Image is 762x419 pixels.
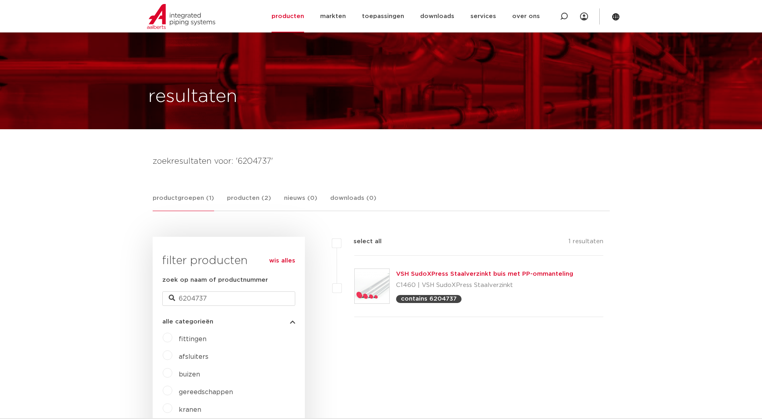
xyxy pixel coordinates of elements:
a: VSH SudoXPress Staalverzinkt buis met PP-ommanteling [396,271,573,277]
img: Thumbnail for VSH SudoXPress Staalverzinkt buis met PP-ommanteling [355,269,389,303]
span: alle categorieën [162,319,213,325]
label: zoek op naam of productnummer [162,275,268,285]
a: afsluiters [179,354,208,360]
label: select all [341,237,382,246]
a: kranen [179,407,201,413]
a: nieuws (0) [284,193,317,211]
h3: filter producten [162,253,295,269]
p: C1460 | VSH SudoXPress Staalverzinkt [396,279,573,292]
a: buizen [179,371,200,378]
h4: zoekresultaten voor: '6204737' [153,155,610,168]
a: productgroepen (1) [153,193,214,211]
a: fittingen [179,336,206,342]
button: alle categorieën [162,319,295,325]
a: producten (2) [227,193,271,211]
a: wis alles [269,256,295,266]
input: zoeken [162,291,295,306]
p: 1 resultaten [568,237,603,249]
h1: resultaten [148,84,237,110]
p: contains 6204737 [401,296,457,302]
a: gereedschappen [179,389,233,395]
a: downloads (0) [330,193,376,211]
